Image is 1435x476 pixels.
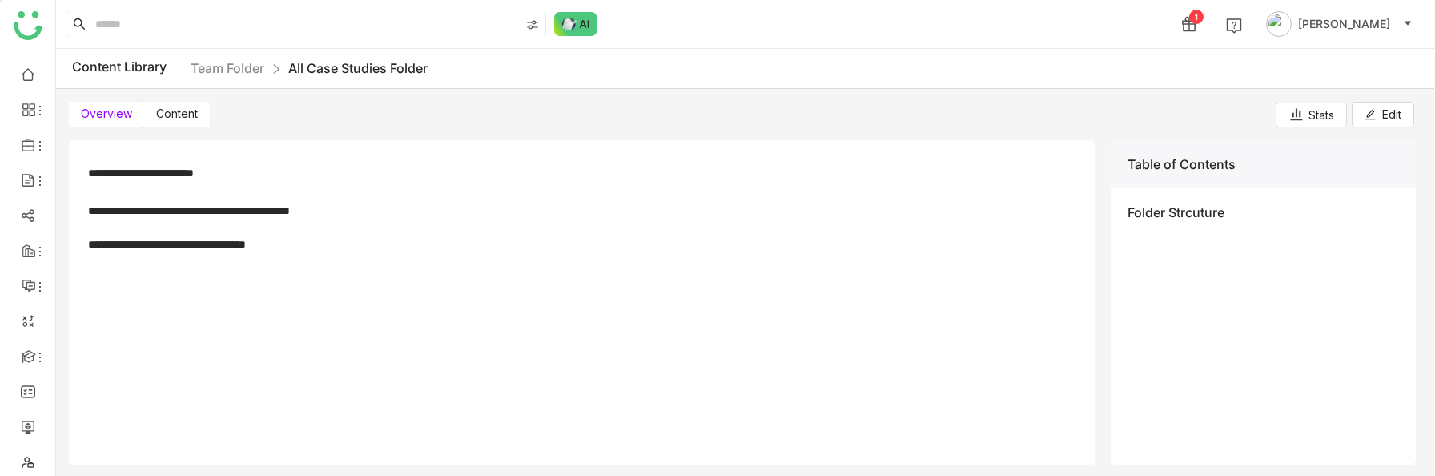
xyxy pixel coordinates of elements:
[72,58,428,79] div: Content Library
[1288,107,1334,123] div: Stats
[1226,18,1242,34] img: help.svg
[526,18,539,31] img: search-type.svg
[1382,106,1401,123] span: Edit
[1288,107,1304,123] img: stats.svg
[191,60,264,76] a: Team Folder
[1189,10,1204,24] div: 1
[288,60,428,76] a: All Case Studies Folder
[81,107,132,120] span: Overview
[14,11,42,40] img: logo
[1352,102,1414,127] button: Edit
[1127,204,1400,220] div: Folder Strcuture
[1298,15,1390,33] span: [PERSON_NAME]
[1111,140,1416,188] div: Table of Contents
[156,107,198,120] span: Content
[554,12,597,36] img: ask-buddy-normal.svg
[1266,11,1292,37] img: avatar
[1263,11,1416,37] button: [PERSON_NAME]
